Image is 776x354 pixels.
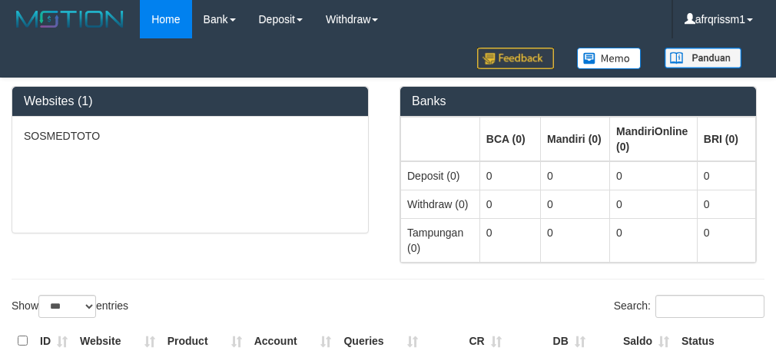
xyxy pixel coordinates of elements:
td: 0 [540,161,609,190]
img: panduan.png [665,48,741,68]
td: 0 [697,161,755,190]
th: Group: activate to sort column ascending [610,117,698,161]
input: Search: [655,295,764,318]
select: Showentries [38,295,96,318]
td: 0 [610,190,698,218]
label: Show entries [12,295,128,318]
h3: Websites (1) [24,94,356,108]
h3: Banks [412,94,744,108]
th: Group: activate to sort column ascending [401,117,480,161]
td: Deposit (0) [401,161,480,190]
td: Tampungan (0) [401,218,480,262]
label: Search: [614,295,764,318]
th: Group: activate to sort column ascending [540,117,609,161]
td: 0 [697,190,755,218]
td: 0 [540,218,609,262]
td: Withdraw (0) [401,190,480,218]
th: Group: activate to sort column ascending [697,117,755,161]
td: 0 [610,161,698,190]
img: Button%20Memo.svg [577,48,642,69]
p: SOSMEDTOTO [24,128,356,144]
th: Group: activate to sort column ascending [479,117,540,161]
td: 0 [479,161,540,190]
td: 0 [479,218,540,262]
td: 0 [610,218,698,262]
img: MOTION_logo.png [12,8,128,31]
td: 0 [479,190,540,218]
td: 0 [697,218,755,262]
td: 0 [540,190,609,218]
img: Feedback.jpg [477,48,554,69]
